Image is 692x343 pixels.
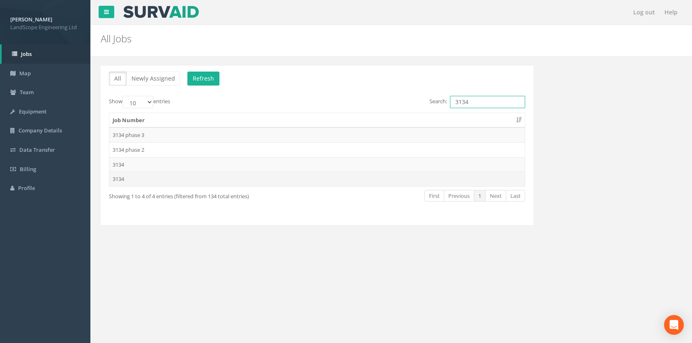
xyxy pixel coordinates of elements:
a: Last [506,190,525,202]
label: Show entries [109,96,170,108]
td: 3134 phase 2 [109,142,525,157]
span: Jobs [21,50,32,58]
span: LandScope Engineering Ltd [10,23,80,31]
select: Showentries [122,96,153,108]
span: Team [20,88,34,96]
span: Billing [20,165,36,173]
a: Previous [444,190,474,202]
button: All [109,72,127,86]
td: 3134 [109,157,525,172]
label: Search: [429,96,525,108]
h2: All Jobs [101,33,583,44]
th: Job Number: activate to sort column ascending [109,113,525,128]
a: [PERSON_NAME] LandScope Engineering Ltd [10,14,80,31]
a: Jobs [2,44,90,64]
td: 3134 [109,171,525,186]
span: Equipment [19,108,46,115]
a: First [424,190,444,202]
span: Company Details [18,127,62,134]
span: Profile [18,184,35,192]
span: Data Transfer [19,146,55,153]
td: 3134 phase 3 [109,127,525,142]
a: 1 [474,190,486,202]
button: Refresh [187,72,219,86]
span: Map [19,70,31,77]
input: Search: [450,96,525,108]
div: Open Intercom Messenger [664,315,684,335]
div: Showing 1 to 4 of 4 entries (filtered from 134 total entries) [109,189,275,200]
button: Newly Assigned [126,72,180,86]
strong: [PERSON_NAME] [10,16,52,23]
a: Next [485,190,506,202]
